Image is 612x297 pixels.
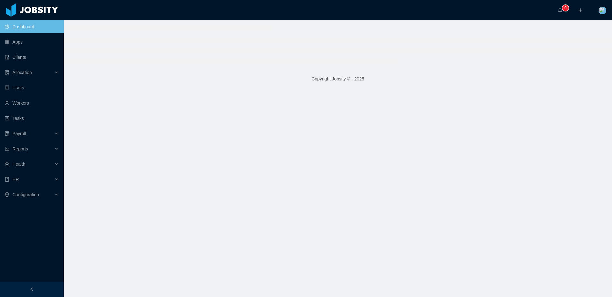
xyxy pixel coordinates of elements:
[12,177,19,182] span: HR
[12,192,39,197] span: Configuration
[5,177,9,182] i: icon: book
[12,131,26,136] span: Payroll
[5,192,9,197] i: icon: setting
[5,70,9,75] i: icon: solution
[5,162,9,166] i: icon: medicine-box
[12,146,28,151] span: Reports
[12,70,32,75] span: Allocation
[578,8,583,12] i: icon: plus
[558,8,562,12] i: icon: bell
[5,36,59,48] a: icon: appstoreApps
[5,112,59,125] a: icon: profileTasks
[599,7,606,14] img: c3015e21-c54e-479a-ae8b-3e990d3f8e05_65fc739abb2c9.png
[12,162,25,167] span: Health
[562,5,569,11] sup: 0
[5,81,59,94] a: icon: robotUsers
[5,20,59,33] a: icon: pie-chartDashboard
[5,51,59,64] a: icon: auditClients
[5,131,9,136] i: icon: file-protect
[5,147,9,151] i: icon: line-chart
[64,68,612,90] footer: Copyright Jobsity © - 2025
[5,97,59,109] a: icon: userWorkers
